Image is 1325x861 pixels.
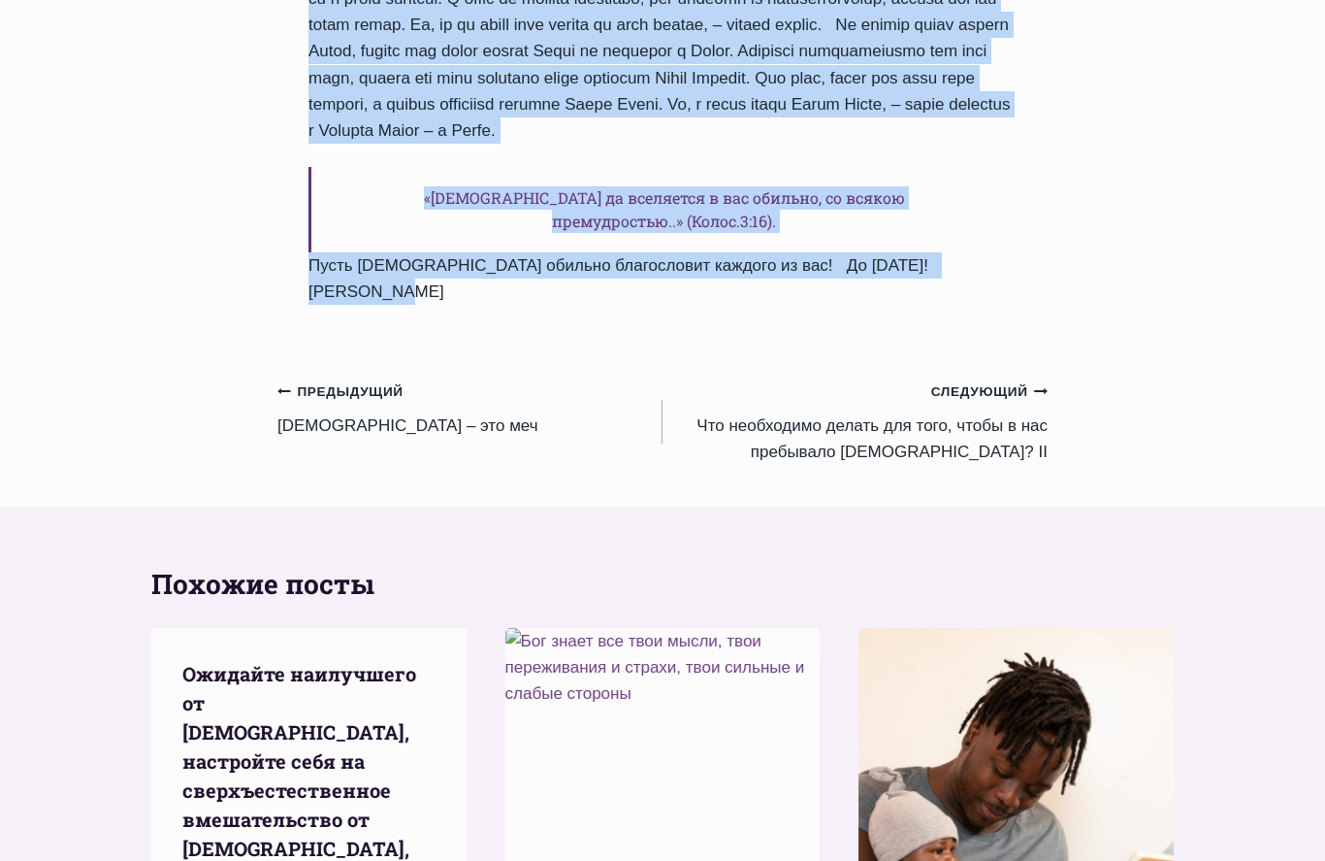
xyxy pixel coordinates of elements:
[277,382,404,404] small: Предыдущий
[151,565,1174,606] h2: Похожие посты
[308,168,1017,253] h6: «[DEMOGRAPHIC_DATA] да вселяется в вас обильно, со всякою премудростью..» (Колос.3:16).
[662,379,1048,466] a: СледующийЧто необходимо делать для того, чтобы в нас пребывало [DEMOGRAPHIC_DATA]? II
[931,382,1048,404] small: Следующий
[277,379,662,440] a: Предыдущий[DEMOGRAPHIC_DATA] – это меч
[277,379,1048,466] nav: Записи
